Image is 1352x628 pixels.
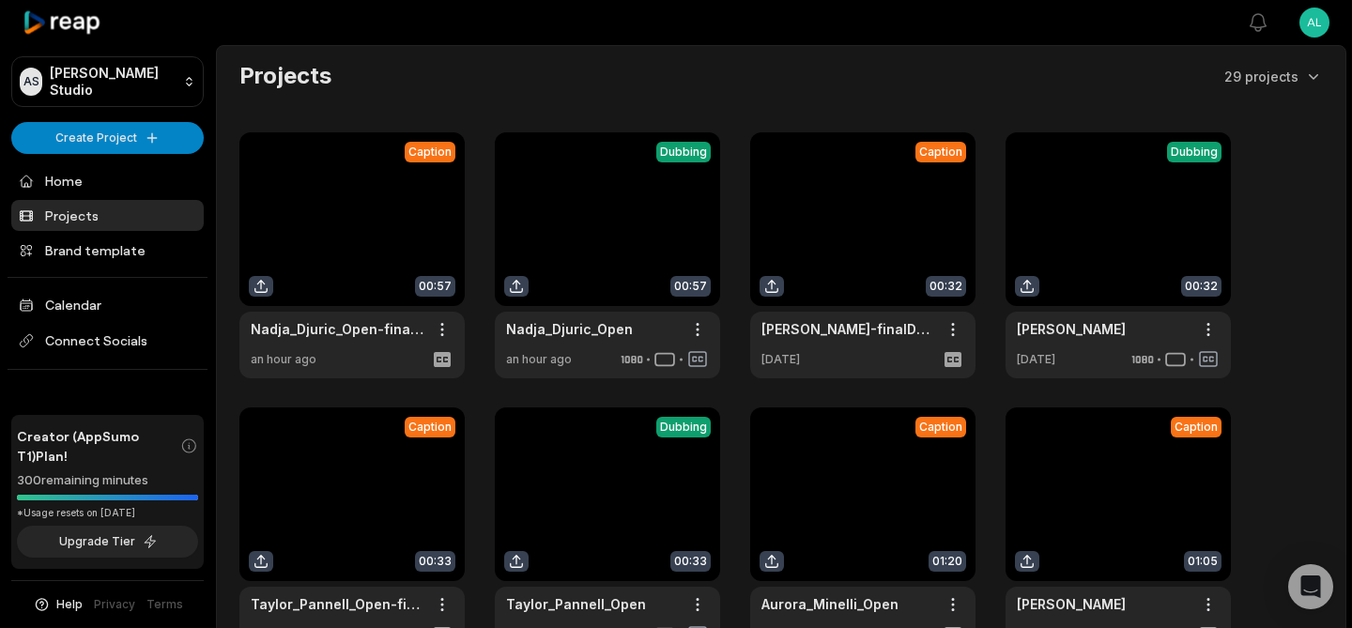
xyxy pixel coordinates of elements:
a: Taylor_Pannell_Open-finalDubbedClip [251,594,423,614]
div: *Usage resets on [DATE] [17,506,198,520]
p: [PERSON_NAME] Studio [50,65,176,99]
a: [PERSON_NAME] [1017,319,1126,339]
a: Brand template [11,235,204,266]
button: 29 projects [1224,67,1323,86]
a: Nadja_Djuric_Open [506,319,633,339]
a: Taylor_Pannell_Open [506,594,646,614]
a: Home [11,165,204,196]
span: Help [56,596,83,613]
div: AS [20,68,42,96]
a: Terms [146,596,183,613]
button: Create Project [11,122,204,154]
a: [PERSON_NAME]-finalDubbedClip [761,319,934,339]
a: Aurora_Minelli_Open [761,594,899,614]
h2: Projects [239,61,331,91]
a: Nadja_Djuric_Open-finalDubbedClip [251,319,423,339]
a: Calendar [11,289,204,320]
a: [PERSON_NAME] [1017,594,1126,614]
a: Projects [11,200,204,231]
button: Upgrade Tier [17,526,198,558]
div: Open Intercom Messenger [1288,564,1333,609]
span: Connect Socials [11,324,204,358]
div: 300 remaining minutes [17,471,198,490]
button: Help [33,596,83,613]
span: Creator (AppSumo T1) Plan! [17,426,180,466]
a: Privacy [94,596,135,613]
